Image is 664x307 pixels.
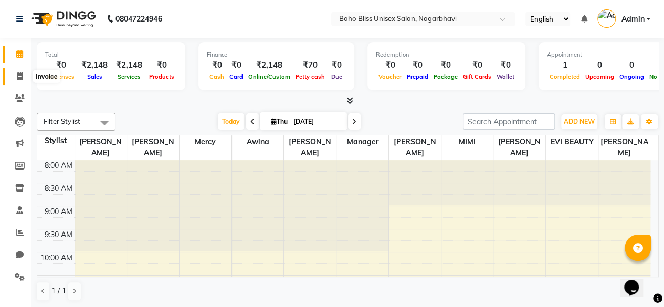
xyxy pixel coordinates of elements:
span: Sales [85,73,105,80]
span: [PERSON_NAME] [284,135,336,160]
span: [PERSON_NAME] [127,135,179,160]
input: 2025-09-04 [290,114,343,130]
span: Today [218,113,244,130]
div: ₹0 [404,59,431,71]
span: Voucher [376,73,404,80]
div: ₹0 [431,59,460,71]
div: ₹2,148 [246,59,293,71]
span: Online/Custom [246,73,293,80]
span: 1 / 1 [51,285,66,297]
span: EVI BEAUTY [546,135,598,149]
span: Prepaid [404,73,431,80]
span: Mercy [180,135,231,149]
span: Manager [336,135,388,149]
input: Search Appointment [463,113,555,130]
b: 08047224946 [115,4,162,34]
span: Package [431,73,460,80]
span: Admin [621,14,644,25]
div: ₹0 [460,59,494,71]
div: Redemption [376,50,517,59]
div: Stylist [37,135,75,146]
div: 9:30 AM [43,229,75,240]
span: Card [227,73,246,80]
div: 10:30 AM [38,276,75,287]
span: Awina [232,135,284,149]
span: Services [115,73,143,80]
button: ADD NEW [561,114,597,129]
span: Completed [547,73,583,80]
span: MIMI [441,135,493,149]
span: Gift Cards [460,73,494,80]
div: 10:00 AM [38,252,75,263]
div: 8:30 AM [43,183,75,194]
div: 9:00 AM [43,206,75,217]
div: ₹0 [328,59,346,71]
span: [PERSON_NAME] [598,135,650,160]
div: ₹0 [376,59,404,71]
span: ADD NEW [564,118,595,125]
span: Petty cash [293,73,328,80]
span: [PERSON_NAME] [493,135,545,160]
div: ₹0 [207,59,227,71]
span: Upcoming [583,73,617,80]
span: Products [146,73,177,80]
div: ₹2,148 [77,59,112,71]
span: Due [329,73,345,80]
span: Ongoing [617,73,647,80]
div: ₹0 [227,59,246,71]
div: 1 [547,59,583,71]
span: [PERSON_NAME] [389,135,441,160]
div: ₹2,148 [112,59,146,71]
div: ₹70 [293,59,328,71]
span: Filter Stylist [44,117,80,125]
div: 0 [583,59,617,71]
span: Cash [207,73,227,80]
span: Wallet [494,73,517,80]
span: [PERSON_NAME] [75,135,127,160]
div: Finance [207,50,346,59]
div: ₹0 [494,59,517,71]
img: Admin [597,9,616,28]
div: ₹0 [45,59,77,71]
div: Total [45,50,177,59]
span: Thu [268,118,290,125]
div: ₹0 [146,59,177,71]
div: Invoice [33,70,60,83]
div: 8:00 AM [43,160,75,171]
img: logo [27,4,99,34]
div: 0 [617,59,647,71]
iframe: chat widget [620,265,654,297]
